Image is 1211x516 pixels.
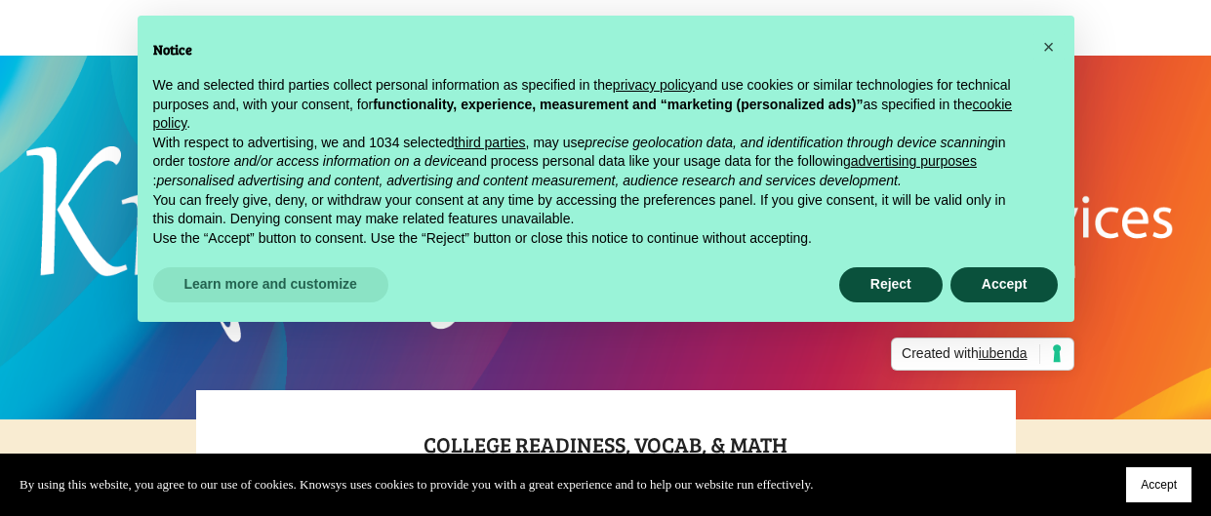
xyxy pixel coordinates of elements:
h2: Notice [153,39,1028,60]
button: Accept [950,267,1059,302]
a: cookie policy [153,97,1013,132]
a: Created withiubenda [891,337,1073,371]
p: By using this website, you agree to our use of cookies. Knowsys uses cookies to provide you with ... [20,474,813,496]
span: × [1043,36,1055,58]
button: Close this notice [1033,31,1065,62]
em: precise geolocation data, and identification through device scanning [585,135,994,150]
h1: College readiness, Vocab, & Math [247,426,965,496]
p: With respect to advertising, we and 1034 selected , may use in order to and process personal data... [153,134,1028,191]
p: Use the “Accept” button to consent. Use the “Reject” button or close this notice to continue with... [153,229,1028,249]
strong: functionality, experience, measurement and “marketing (personalized ads)” [373,97,863,112]
span: Accept [1141,478,1177,492]
button: Accept [1126,467,1191,502]
em: personalised advertising and content, advertising and content measurement, audience research and ... [156,173,901,188]
span: iubenda [979,345,1028,361]
span: Created with [902,344,1039,364]
button: Learn more and customize [153,267,388,302]
p: We and selected third parties collect personal information as specified in the and use cookies or... [153,76,1028,134]
em: store and/or access information on a device [200,153,464,169]
button: advertising purposes [851,152,977,172]
button: Reject [839,267,943,302]
a: privacy policy [613,77,695,93]
button: third parties [454,134,525,153]
p: You can freely give, deny, or withdraw your consent at any time by accessing the preferences pane... [153,191,1028,229]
